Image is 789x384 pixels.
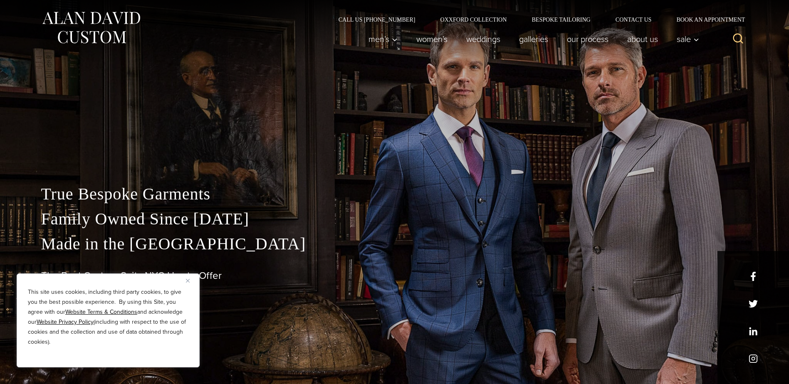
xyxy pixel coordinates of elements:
h1: The Best Custom Suits NYC Has to Offer [41,270,748,282]
span: Men’s [369,35,398,43]
a: About Us [618,31,667,47]
a: Women’s [407,31,457,47]
a: Website Privacy Policy [37,318,94,326]
a: Galleries [510,31,557,47]
p: True Bespoke Garments Family Owned Since [DATE] Made in the [GEOGRAPHIC_DATA] [41,182,748,256]
nav: Secondary Navigation [326,17,748,22]
a: Bespoke Tailoring [519,17,603,22]
button: Close [186,276,196,286]
a: Our Process [557,31,618,47]
a: Oxxford Collection [428,17,519,22]
img: Alan David Custom [41,9,141,46]
span: Sale [677,35,699,43]
p: This site uses cookies, including third party cookies, to give you the best possible experience. ... [28,287,188,347]
a: Call Us [PHONE_NUMBER] [326,17,428,22]
a: Book an Appointment [664,17,748,22]
button: View Search Form [728,29,748,49]
a: Website Terms & Conditions [65,308,137,316]
a: weddings [457,31,510,47]
a: Contact Us [603,17,664,22]
nav: Primary Navigation [359,31,703,47]
img: Close [186,279,190,283]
